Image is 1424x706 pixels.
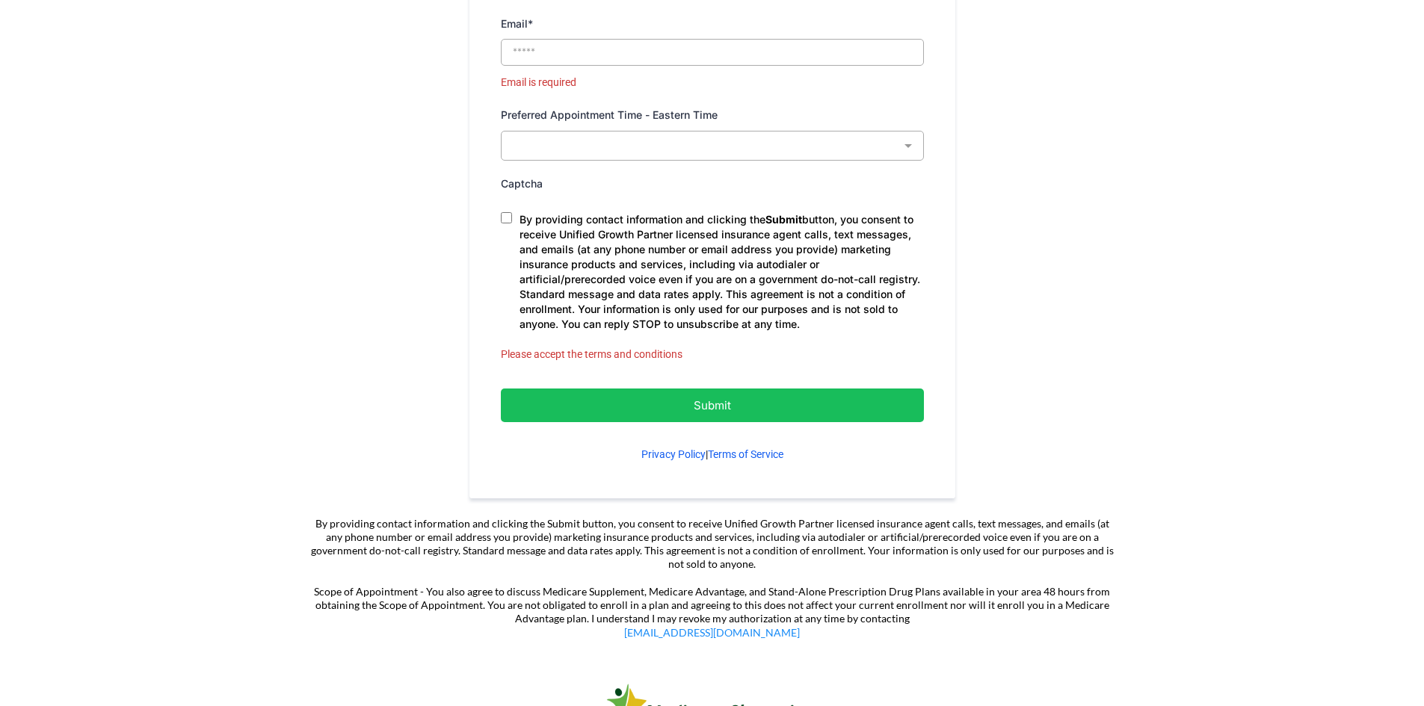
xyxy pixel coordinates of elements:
p: Submit [538,395,887,415]
p: By providing contact information and clicking the button, you consent to receive Unified Growth P... [520,212,924,332]
div: Email is required [501,73,924,92]
label: Captcha [501,174,543,193]
a: Privacy Policy [641,448,706,460]
button: Submit [501,388,924,422]
a: Terms of Service [708,448,783,460]
p: By providing contact information and clicking the Submit button, you consent to receive Unified G... [309,517,1116,572]
p: | [501,447,924,462]
label: Email [501,14,533,33]
strong: Submit [765,213,802,226]
label: Preferred Appointment Time - Eastern Time [501,105,718,124]
div: Please accept the terms and conditions [501,345,924,364]
p: Scope of Appointment - You also agree to discuss Medicare Supplement, Medicare Advantage, and Sta... [309,585,1116,640]
a: [EMAIL_ADDRESS][DOMAIN_NAME] [624,626,800,639]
